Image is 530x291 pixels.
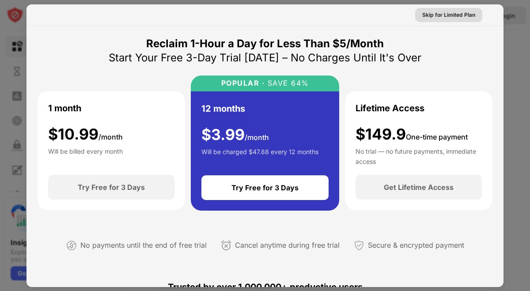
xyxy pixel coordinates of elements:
[384,183,454,192] div: Get Lifetime Access
[221,79,265,87] div: POPULAR ·
[48,147,123,164] div: Will be billed every month
[235,239,340,252] div: Cancel anytime during free trial
[201,147,318,165] div: Will be charged $47.88 every 12 months
[201,102,245,115] div: 12 months
[265,79,309,87] div: SAVE 64%
[66,240,77,251] img: not-paying
[231,183,299,192] div: Try Free for 3 Days
[221,240,231,251] img: cancel-anytime
[356,147,482,164] div: No trial — no future payments, immediate access
[354,240,364,251] img: secured-payment
[406,132,468,141] span: One-time payment
[48,125,123,144] div: $ 10.99
[245,133,269,142] span: /month
[48,102,81,115] div: 1 month
[356,102,424,115] div: Lifetime Access
[98,132,123,141] span: /month
[109,51,421,65] div: Start Your Free 3-Day Trial [DATE] – No Charges Until It's Over
[80,239,207,252] div: No payments until the end of free trial
[356,125,468,144] div: $149.9
[146,37,384,51] div: Reclaim 1-Hour a Day for Less Than $5/Month
[201,126,269,144] div: $ 3.99
[368,239,464,252] div: Secure & encrypted payment
[422,11,475,19] div: Skip for Limited Plan
[78,183,145,192] div: Try Free for 3 Days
